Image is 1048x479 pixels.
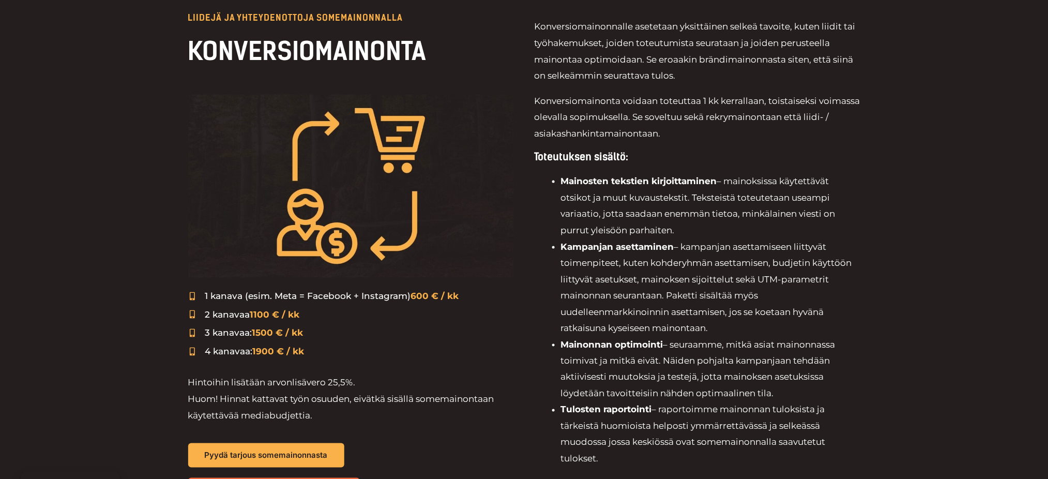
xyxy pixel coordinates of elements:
[561,239,860,337] li: – kampanjan asettamiseen liittyvät toimenpiteet, kuten kohderyhmän asettamisen, budjetin käyttöön...
[205,452,328,459] span: Pyydä tarjous somemainonnasta
[535,19,860,84] p: Konversiomainonnalle asetetaan yksittäinen selkeä tavoite, kuten liidit tai työhakemukset, joiden...
[535,151,629,163] strong: Toteutuksen sisältö:
[250,309,300,320] span: 1100 € / kk
[203,288,459,305] span: 1 kanava (esim. Meta = Facebook + Instagram)
[203,307,300,323] span: 2 kanavaa
[188,375,514,424] p: Hintoihin lisätään arvonlisävero 25,5%. Huom! Hinnat kattavat työn osuuden, eivätkä sisällä somem...
[203,343,305,360] span: 4 kanavaa:
[188,13,514,22] p: LIIDEJÄ JA YHTEYDENOTTOJA SOMEMAINONNALLA
[188,35,514,67] h2: KONVERSIOMAINONTA
[561,402,860,467] li: – raportoimme mainonnan tuloksista ja tärkeistä huomioista helposti ymmärrettävässä ja selkeässä ...
[561,176,717,186] strong: Mainosten tekstien kirjoittaminen
[561,405,652,415] strong: Tulosten raportointi
[561,242,674,252] strong: Kampanjan asettaminen
[252,327,303,338] span: 1500 € / kk
[411,291,459,301] span: 600 € / kk
[253,346,305,356] span: 1900 € / kk
[188,95,514,278] img: Somemainonta: konversiokampanja
[535,96,860,139] span: Konversiomainonta voidaan toteuttaa 1 kk kerrallaan, toistaiseksi voimassa olevalla sopimuksella....
[561,339,663,350] strong: Mainonnan optimointi
[203,325,303,341] span: 3 kanavaa:
[561,337,860,402] li: – seuraamme, mitkä asiat mainonnassa toimivat ja mitkä eivät. Näiden pohjalta kampanjaan tehdään ...
[188,443,344,468] a: Pyydä tarjous somemainonnasta
[561,173,860,238] li: – mainoksissa käytettävät otsikot ja muut kuvaustekstit. Teksteistä toteutetaan useampi variaatio...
